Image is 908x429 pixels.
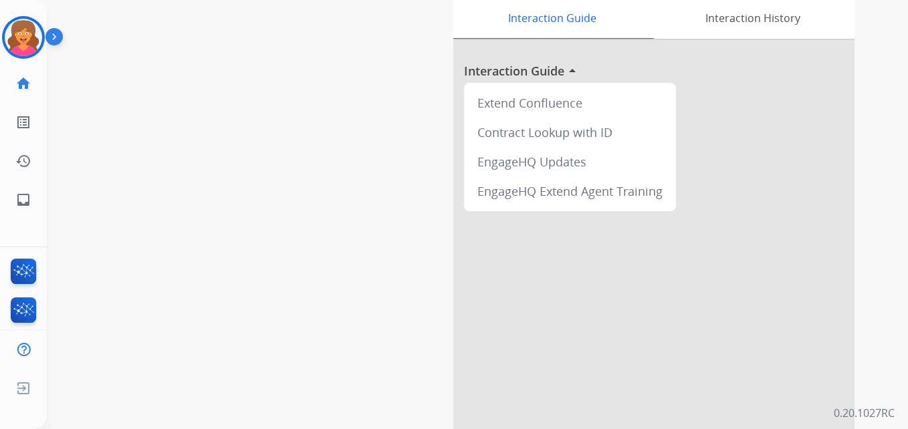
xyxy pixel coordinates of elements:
div: EngageHQ Updates [469,147,671,176]
div: Contract Lookup with ID [469,118,671,147]
p: 0.20.1027RC [834,405,895,421]
div: Extend Confluence [469,88,671,118]
mat-icon: home [15,76,31,92]
mat-icon: history [15,153,31,169]
div: EngageHQ Extend Agent Training [469,176,671,206]
img: avatar [5,19,42,56]
mat-icon: list_alt [15,114,31,130]
mat-icon: inbox [15,192,31,208]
